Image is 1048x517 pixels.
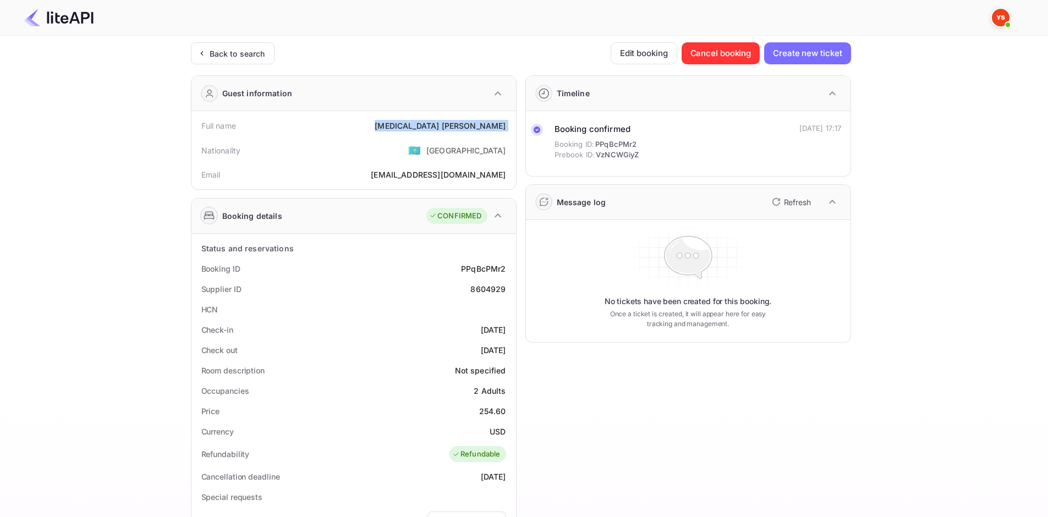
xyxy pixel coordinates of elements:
div: Check out [201,344,238,356]
div: 254.60 [479,405,506,417]
div: [GEOGRAPHIC_DATA] [426,145,506,156]
button: Cancel booking [682,42,760,64]
button: Create new ticket [764,42,851,64]
span: PPqBcPMr2 [595,139,637,150]
div: Guest information [222,87,293,99]
button: Refresh [765,193,815,211]
span: VzNCWGiyZ [596,150,639,161]
div: Booking details [222,210,282,222]
div: Booking ID [201,263,240,274]
div: 2 Adults [474,385,506,397]
div: Message log [557,196,606,208]
div: USD [490,426,506,437]
div: Full name [201,120,236,131]
div: Refundability [201,448,250,460]
div: Not specified [455,365,506,376]
div: Status and reservations [201,243,294,254]
div: HCN [201,304,218,315]
div: [MEDICAL_DATA] [PERSON_NAME] [375,120,506,131]
div: PPqBcPMr2 [461,263,506,274]
div: [DATE] 17:17 [799,123,842,134]
p: No tickets have been created for this booking. [605,296,772,307]
div: Occupancies [201,385,249,397]
div: Nationality [201,145,241,156]
div: Currency [201,426,234,437]
div: Booking confirmed [555,123,639,136]
div: 8604929 [470,283,506,295]
div: Email [201,169,221,180]
span: Booking ID: [555,139,595,150]
div: Timeline [557,87,590,99]
div: [DATE] [481,344,506,356]
div: Cancellation deadline [201,471,280,482]
div: Room description [201,365,265,376]
div: Refundable [452,449,501,460]
button: Edit booking [611,42,677,64]
p: Refresh [784,196,811,208]
img: Yandex Support [992,9,1009,26]
div: Check-in [201,324,233,335]
div: Back to search [210,48,265,59]
div: Price [201,405,220,417]
div: [DATE] [481,324,506,335]
div: Special requests [201,491,262,503]
div: CONFIRMED [429,211,481,222]
div: Supplier ID [201,283,242,295]
p: Once a ticket is created, it will appear here for easy tracking and management. [601,309,775,329]
span: United States [408,140,421,160]
div: [DATE] [481,471,506,482]
div: [EMAIL_ADDRESS][DOMAIN_NAME] [371,169,506,180]
span: Prebook ID: [555,150,595,161]
img: LiteAPI Logo [24,9,94,26]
